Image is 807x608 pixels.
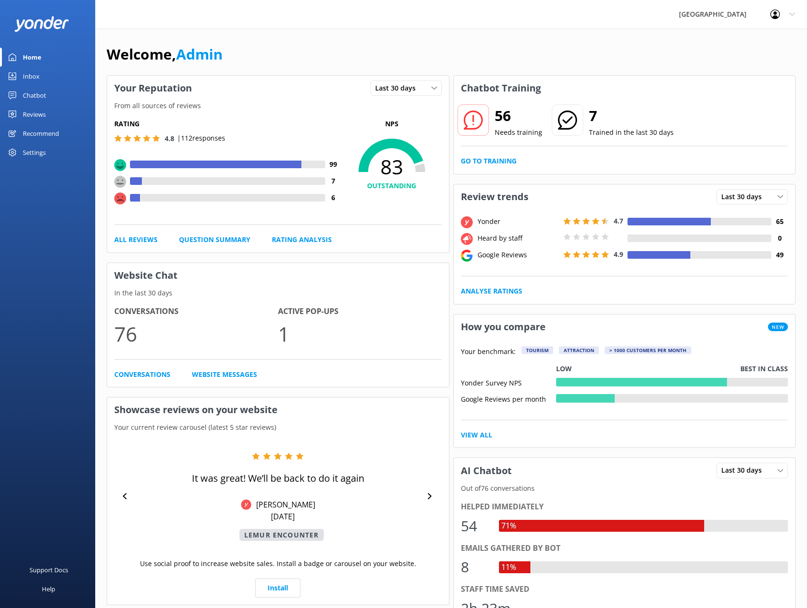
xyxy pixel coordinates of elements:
[325,193,342,203] h4: 6
[192,369,257,380] a: Website Messages
[23,48,41,67] div: Home
[114,119,342,129] h5: Rating
[461,515,489,537] div: 54
[107,397,449,422] h3: Showcase reviews on your website
[342,181,442,191] h4: OUTSTANDING
[461,156,517,166] a: Go to Training
[461,556,489,578] div: 8
[107,422,449,433] p: Your current review carousel (latest 5 star reviews)
[454,458,519,483] h3: AI Chatbot
[461,542,788,555] div: Emails gathered by bot
[342,119,442,129] p: NPS
[499,561,518,574] div: 11%
[114,318,278,350] p: 76
[454,483,796,494] p: Out of 76 conversations
[768,323,788,331] span: New
[30,560,68,579] div: Support Docs
[241,499,251,510] img: Yonder
[251,499,315,510] p: [PERSON_NAME]
[461,583,788,596] div: Staff time saved
[325,176,342,186] h4: 7
[614,250,623,259] span: 4.9
[461,394,556,403] div: Google Reviews per month
[771,233,788,243] h4: 0
[176,44,223,64] a: Admin
[114,234,158,245] a: All Reviews
[23,124,59,143] div: Recommend
[499,520,518,532] div: 71%
[589,127,674,138] p: Trained in the last 30 days
[461,346,516,358] p: Your benchmark:
[271,511,295,522] p: [DATE]
[556,364,572,374] p: Low
[740,364,788,374] p: Best in class
[278,318,442,350] p: 1
[23,143,46,162] div: Settings
[107,101,449,111] p: From all sources of reviews
[605,346,691,354] div: > 1000 customers per month
[721,465,767,476] span: Last 30 days
[559,346,599,354] div: Attraction
[495,104,542,127] h2: 56
[461,286,522,296] a: Analyse Ratings
[23,105,46,124] div: Reviews
[454,314,553,339] h3: How you compare
[107,43,223,66] h1: Welcome,
[342,155,442,179] span: 83
[461,501,788,513] div: Helped immediately
[272,234,332,245] a: Rating Analysis
[454,76,548,101] h3: Chatbot Training
[177,133,225,143] p: | 112 responses
[255,578,300,598] a: Install
[192,472,364,485] p: It was great! We’ll be back to do it again
[107,76,199,101] h3: Your Reputation
[461,430,492,440] a: View All
[589,104,674,127] h2: 7
[475,233,561,243] div: Heard by staff
[454,184,536,209] h3: Review trends
[614,216,623,225] span: 4.7
[239,529,324,541] p: Lemur Encounter
[375,83,421,93] span: Last 30 days
[114,305,278,318] h4: Conversations
[140,558,416,569] p: Use social proof to increase website sales. Install a badge or carousel on your website.
[721,192,767,202] span: Last 30 days
[107,288,449,298] p: In the last 30 days
[23,67,40,86] div: Inbox
[165,134,174,143] span: 4.8
[475,216,561,227] div: Yonder
[475,250,561,260] div: Google Reviews
[461,378,556,386] div: Yonder Survey NPS
[107,263,449,288] h3: Website Chat
[771,216,788,227] h4: 65
[23,86,46,105] div: Chatbot
[771,250,788,260] h4: 49
[14,16,69,32] img: yonder-white-logo.png
[521,346,553,354] div: Tourism
[278,305,442,318] h4: Active Pop-ups
[495,127,542,138] p: Needs training
[42,579,55,598] div: Help
[114,369,170,380] a: Conversations
[325,159,342,170] h4: 99
[179,234,250,245] a: Question Summary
